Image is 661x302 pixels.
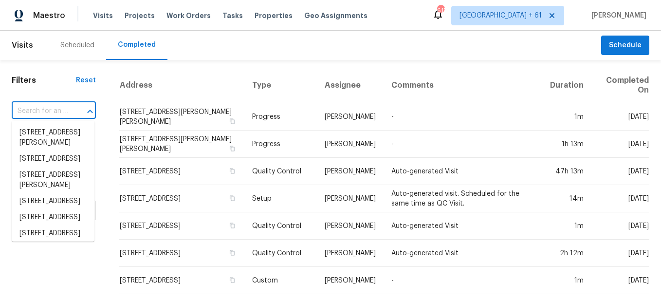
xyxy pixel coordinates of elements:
[12,167,94,193] li: [STREET_ADDRESS][PERSON_NAME]
[118,40,156,50] div: Completed
[317,267,384,294] td: [PERSON_NAME]
[12,104,69,119] input: Search for an address...
[222,12,243,19] span: Tasks
[317,185,384,212] td: [PERSON_NAME]
[119,240,244,267] td: [STREET_ADDRESS]
[228,144,237,153] button: Copy Address
[384,103,543,131] td: -
[244,158,317,185] td: Quality Control
[542,267,591,294] td: 1m
[542,68,591,103] th: Duration
[244,240,317,267] td: Quality Control
[12,226,94,242] li: [STREET_ADDRESS]
[317,212,384,240] td: [PERSON_NAME]
[12,125,94,151] li: [STREET_ADDRESS][PERSON_NAME]
[384,158,543,185] td: Auto-generated Visit
[317,240,384,267] td: [PERSON_NAME]
[317,158,384,185] td: [PERSON_NAME]
[542,240,591,267] td: 2h 12m
[244,185,317,212] td: Setup
[166,11,211,20] span: Work Orders
[384,68,543,103] th: Comments
[588,11,646,20] span: [PERSON_NAME]
[119,267,244,294] td: [STREET_ADDRESS]
[244,212,317,240] td: Quality Control
[12,75,76,85] h1: Filters
[228,248,237,257] button: Copy Address
[317,68,384,103] th: Assignee
[384,267,543,294] td: -
[60,40,94,50] div: Scheduled
[119,68,244,103] th: Address
[542,185,591,212] td: 14m
[317,131,384,158] td: [PERSON_NAME]
[542,212,591,240] td: 1m
[83,105,97,118] button: Close
[591,131,649,158] td: [DATE]
[12,35,33,56] span: Visits
[609,39,642,52] span: Schedule
[591,185,649,212] td: [DATE]
[228,194,237,203] button: Copy Address
[119,212,244,240] td: [STREET_ADDRESS]
[437,6,444,16] div: 615
[12,193,94,209] li: [STREET_ADDRESS]
[601,36,649,56] button: Schedule
[591,158,649,185] td: [DATE]
[119,131,244,158] td: [STREET_ADDRESS][PERSON_NAME][PERSON_NAME]
[119,158,244,185] td: [STREET_ADDRESS]
[76,75,96,85] div: Reset
[33,11,65,20] span: Maestro
[119,103,244,131] td: [STREET_ADDRESS][PERSON_NAME][PERSON_NAME]
[93,11,113,20] span: Visits
[591,240,649,267] td: [DATE]
[542,158,591,185] td: 47h 13m
[244,267,317,294] td: Custom
[255,11,293,20] span: Properties
[542,131,591,158] td: 1h 13m
[384,212,543,240] td: Auto-generated Visit
[228,117,237,126] button: Copy Address
[12,151,94,167] li: [STREET_ADDRESS]
[244,68,317,103] th: Type
[384,131,543,158] td: -
[228,276,237,284] button: Copy Address
[459,11,542,20] span: [GEOGRAPHIC_DATA] + 61
[244,131,317,158] td: Progress
[591,212,649,240] td: [DATE]
[304,11,367,20] span: Geo Assignments
[228,167,237,175] button: Copy Address
[384,240,543,267] td: Auto-generated Visit
[591,68,649,103] th: Completed On
[125,11,155,20] span: Projects
[384,185,543,212] td: Auto-generated visit. Scheduled for the same time as QC Visit.
[542,103,591,131] td: 1m
[591,267,649,294] td: [DATE]
[228,221,237,230] button: Copy Address
[591,103,649,131] td: [DATE]
[244,103,317,131] td: Progress
[12,209,94,226] li: [STREET_ADDRESS]
[119,185,244,212] td: [STREET_ADDRESS]
[317,103,384,131] td: [PERSON_NAME]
